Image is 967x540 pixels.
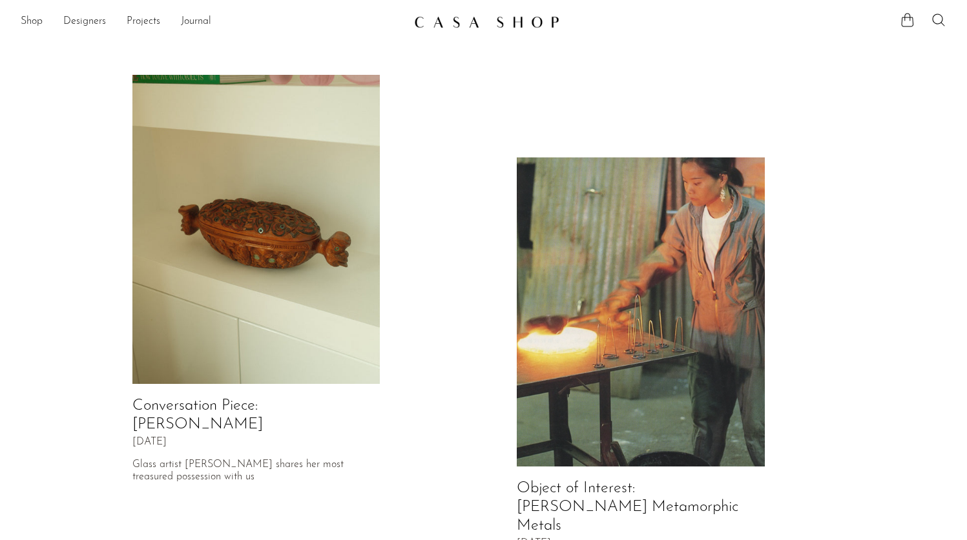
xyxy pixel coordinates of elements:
nav: Desktop navigation [21,11,404,33]
span: [DATE] [132,437,167,448]
a: Shop [21,14,43,30]
a: Object of Interest: [PERSON_NAME] Metamorphic Metals [517,481,738,534]
img: Conversation Piece: Devon Made [132,75,380,385]
a: Conversation Piece: [PERSON_NAME] [132,398,263,432]
a: Designers [63,14,106,30]
img: Object of Interest: Izabel Lam's Metamorphic Metals [517,157,765,467]
a: Projects [127,14,160,30]
a: Journal [181,14,211,30]
ul: NEW HEADER MENU [21,11,404,33]
p: Glass artist [PERSON_NAME] shares her most treasured possession with us [132,459,380,483]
